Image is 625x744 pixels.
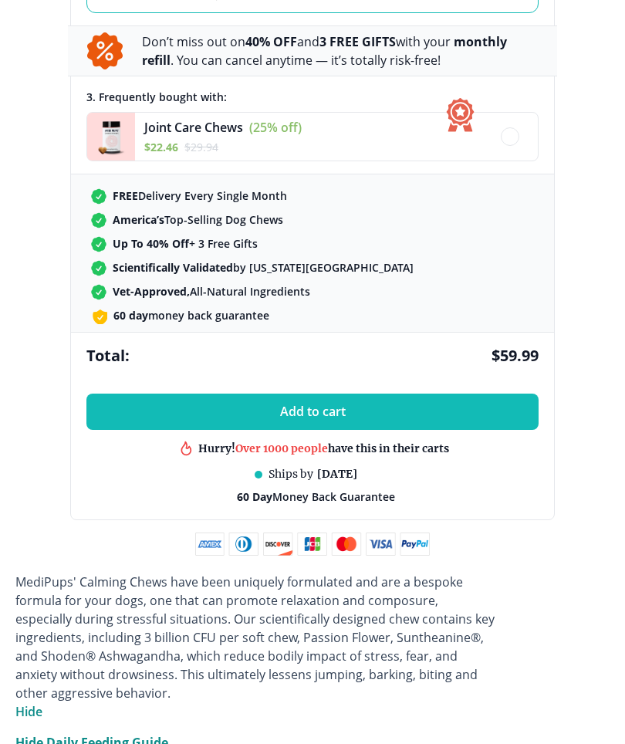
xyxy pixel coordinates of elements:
button: Add to cart [86,394,539,430]
img: Joint Care Chews - Medipups [87,113,135,161]
img: payment methods [195,533,430,556]
strong: FREE [113,188,138,203]
strong: Vet-Approved, [113,284,190,299]
span: $ 22.46 [144,140,178,154]
strong: 60 Day [237,489,272,504]
span: Delivery Every Single Month [113,188,287,203]
span: money back guarantee [113,308,269,323]
div: Hurry! have this in their carts [198,441,449,456]
span: Total: [86,345,130,366]
strong: 60 day [113,308,148,323]
span: [DATE] [317,467,357,482]
span: Hide [15,703,42,720]
span: + 3 Free Gifts [113,236,258,251]
strong: America’s [113,212,164,227]
strong: Scientifically Validated [113,260,233,275]
strong: Up To 40% Off [113,236,189,251]
span: MediPups' Calming Chews have been uniquely formulated and are a bespoke formula for your dogs, on... [15,573,495,702]
span: $ 29.94 [184,140,218,154]
span: Money Back Guarantee [237,489,395,504]
span: All-Natural Ingredients [113,284,310,299]
span: by [US_STATE][GEOGRAPHIC_DATA] [113,260,414,275]
span: $ 59.99 [492,345,539,366]
span: (25% off) [249,119,302,136]
span: Over 1000 people [235,441,328,455]
span: Top-Selling Dog Chews [113,212,283,227]
span: 3 . Frequently bought with: [86,90,227,104]
span: Ships by [269,467,313,482]
b: 3 FREE GIFTS [319,33,396,50]
span: Joint Care Chews [144,119,243,136]
b: 40% OFF [245,33,297,50]
span: Add to cart [280,404,346,419]
p: Don’t miss out on and with your . You can cancel anytime — it’s totally risk-free! [142,32,539,69]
